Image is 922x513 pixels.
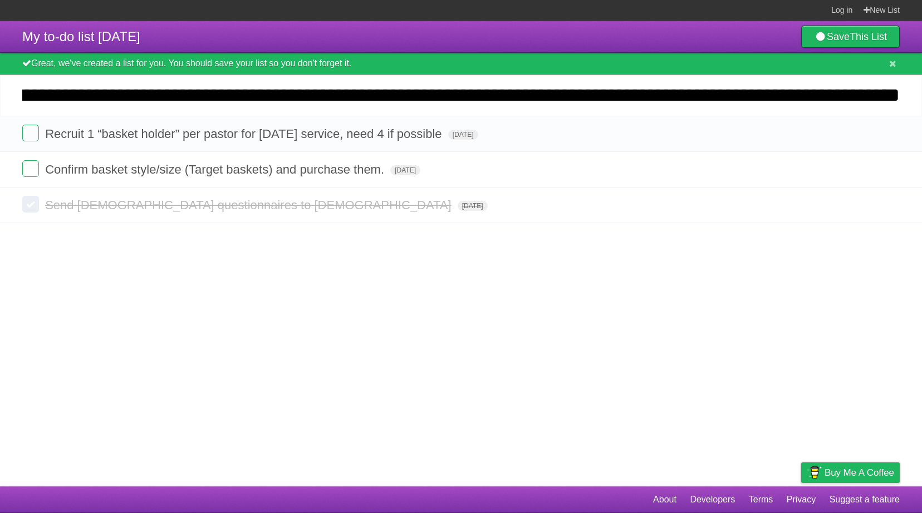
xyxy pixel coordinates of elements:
[801,462,900,483] a: Buy me a coffee
[749,489,773,510] a: Terms
[807,463,822,482] img: Buy me a coffee
[825,463,894,482] span: Buy me a coffee
[850,31,887,42] b: This List
[45,162,387,176] span: Confirm basket style/size (Target baskets) and purchase them.
[45,198,454,212] span: Send [DEMOGRAPHIC_DATA] questionnaires to [DEMOGRAPHIC_DATA]
[690,489,735,510] a: Developers
[22,29,140,44] span: My to-do list [DATE]
[22,125,39,141] label: Done
[830,489,900,510] a: Suggest a feature
[22,196,39,213] label: Done
[390,165,420,175] span: [DATE]
[653,489,676,510] a: About
[787,489,816,510] a: Privacy
[458,201,488,211] span: [DATE]
[45,127,444,141] span: Recruit 1 “basket holder” per pastor for [DATE] service, need 4 if possible
[22,160,39,177] label: Done
[801,26,900,48] a: SaveThis List
[448,130,478,140] span: [DATE]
